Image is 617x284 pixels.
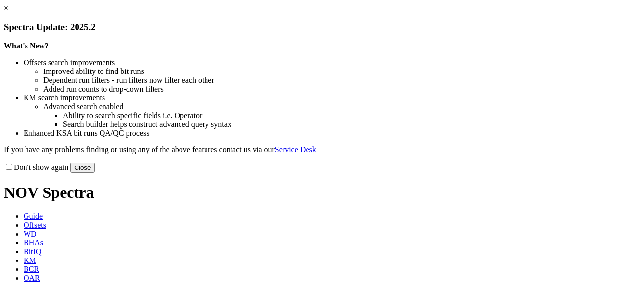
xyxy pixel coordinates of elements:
[63,111,613,120] li: Ability to search specific fields i.e. Operator
[43,67,613,76] li: Improved ability to find bit runs
[24,129,613,138] li: Enhanced KSA bit runs QA/QC process
[43,102,613,111] li: Advanced search enabled
[24,230,37,238] span: WD
[6,164,12,170] input: Don't show again
[24,265,39,273] span: BCR
[4,42,49,50] strong: What's New?
[24,58,613,67] li: Offsets search improvements
[70,163,95,173] button: Close
[24,221,46,229] span: Offsets
[24,238,43,247] span: BHAs
[275,145,316,154] a: Service Desk
[4,145,613,154] p: If you have any problems finding or using any of the above features contact us via our
[43,76,613,85] li: Dependent run filters - run filters now filter each other
[24,247,41,256] span: BitIQ
[4,22,613,33] h3: Spectra Update: 2025.2
[24,212,43,220] span: Guide
[4,4,8,12] a: ×
[4,184,613,202] h1: NOV Spectra
[24,256,36,264] span: KM
[63,120,613,129] li: Search builder helps construct advanced query syntax
[24,94,613,102] li: KM search improvements
[43,85,613,94] li: Added run counts to drop-down filters
[24,274,40,282] span: OAR
[4,163,68,171] label: Don't show again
